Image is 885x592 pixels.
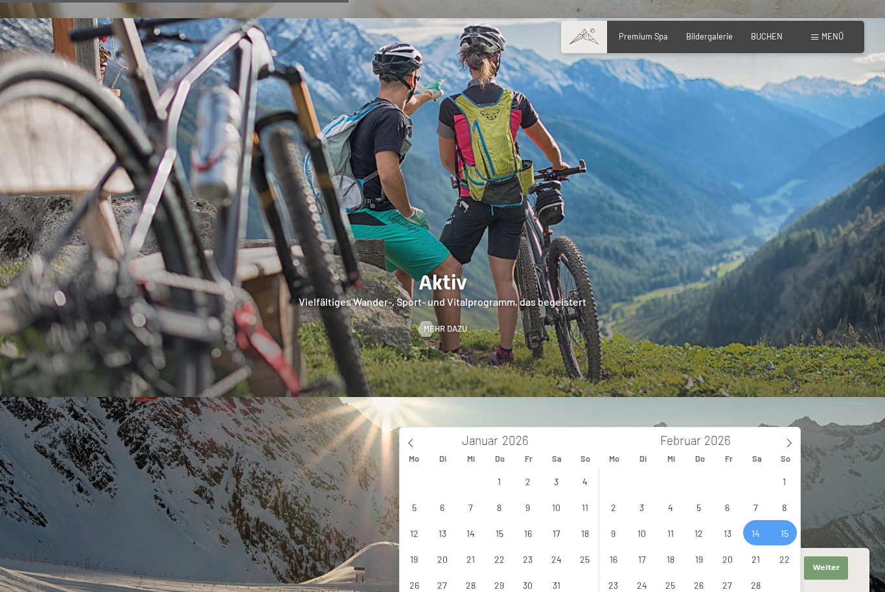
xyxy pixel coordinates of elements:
[572,494,597,519] span: Januar 11, 2026
[804,556,848,580] button: Weiter
[572,468,597,494] span: Januar 4, 2026
[515,520,540,545] span: Januar 16, 2026
[543,455,571,463] span: Sa
[402,494,427,519] span: Januar 5, 2026
[487,468,512,494] span: Januar 1, 2026
[660,435,701,447] span: Februar
[715,455,743,463] span: Fr
[743,455,772,463] span: Sa
[715,494,740,519] span: Februar 6, 2026
[619,31,668,41] a: Premium Spa
[515,468,540,494] span: Januar 2, 2026
[402,546,427,571] span: Januar 19, 2026
[400,455,428,463] span: Mo
[419,323,467,335] a: Mehr dazu
[772,494,797,519] span: Februar 8, 2026
[743,494,768,519] span: Februar 7, 2026
[544,546,569,571] span: Januar 24, 2026
[686,520,711,545] span: Februar 12, 2026
[457,455,485,463] span: Mi
[658,520,683,545] span: Februar 11, 2026
[743,546,768,571] span: Februar 21, 2026
[572,546,597,571] span: Januar 25, 2026
[402,520,427,545] span: Januar 12, 2026
[772,520,797,545] span: Februar 15, 2026
[658,546,683,571] span: Februar 18, 2026
[701,433,744,448] input: Year
[629,546,654,571] span: Februar 17, 2026
[544,494,569,519] span: Januar 10, 2026
[428,455,457,463] span: Di
[629,494,654,519] span: Februar 3, 2026
[487,494,512,519] span: Januar 8, 2026
[487,546,512,571] span: Januar 22, 2026
[685,455,714,463] span: Do
[430,494,455,519] span: Januar 6, 2026
[822,31,844,41] span: Menü
[572,520,597,545] span: Januar 18, 2026
[514,455,543,463] span: Fr
[458,494,483,519] span: Januar 7, 2026
[430,520,455,545] span: Januar 13, 2026
[715,520,740,545] span: Februar 13, 2026
[424,323,467,335] span: Mehr dazu
[658,494,683,519] span: Februar 4, 2026
[715,546,740,571] span: Februar 20, 2026
[657,455,685,463] span: Mi
[751,31,783,41] a: BUCHEN
[601,494,626,519] span: Februar 2, 2026
[628,455,657,463] span: Di
[571,455,600,463] span: So
[812,563,840,573] span: Weiter
[462,435,498,447] span: Januar
[515,546,540,571] span: Januar 23, 2026
[458,520,483,545] span: Januar 14, 2026
[430,546,455,571] span: Januar 20, 2026
[515,494,540,519] span: Januar 9, 2026
[686,494,711,519] span: Februar 5, 2026
[498,433,541,448] input: Year
[601,520,626,545] span: Februar 9, 2026
[686,546,711,571] span: Februar 19, 2026
[601,546,626,571] span: Februar 16, 2026
[772,468,797,494] span: Februar 1, 2026
[686,31,733,41] a: Bildergalerie
[485,455,514,463] span: Do
[772,546,797,571] span: Februar 22, 2026
[772,455,800,463] span: So
[544,520,569,545] span: Januar 17, 2026
[458,546,483,571] span: Januar 21, 2026
[629,520,654,545] span: Februar 10, 2026
[487,520,512,545] span: Januar 15, 2026
[600,455,628,463] span: Mo
[544,468,569,494] span: Januar 3, 2026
